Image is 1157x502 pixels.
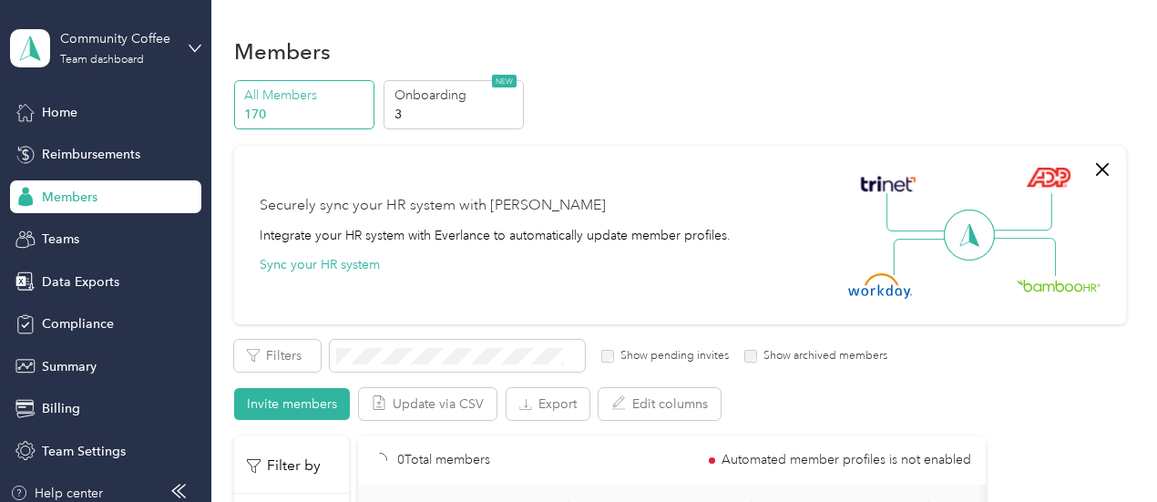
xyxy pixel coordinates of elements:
img: Trinet [856,171,920,197]
span: Reimbursements [42,145,140,164]
button: Filters [234,340,321,372]
span: Compliance [42,314,114,333]
span: NEW [492,75,517,87]
span: Summary [42,357,97,376]
span: Teams [42,230,79,249]
img: Line Left Down [893,238,957,275]
p: All Members [244,86,368,105]
button: Export [507,388,589,420]
p: 170 [244,105,368,124]
p: Onboarding [394,86,518,105]
img: Line Right Up [988,193,1052,231]
img: BambooHR [1017,279,1101,292]
label: Show archived members [757,348,887,364]
label: Show pending invites [614,348,729,364]
button: Sync your HR system [260,255,380,274]
img: Line Left Up [886,193,950,232]
div: Integrate your HR system with Everlance to automatically update member profiles. [260,226,731,245]
span: Home [42,103,77,122]
button: Update via CSV [359,388,497,420]
img: Workday [848,273,912,299]
iframe: Everlance-gr Chat Button Frame [1055,400,1157,502]
div: Team dashboard [60,55,144,66]
p: Filter by [247,455,321,477]
img: Line Right Down [992,238,1056,277]
img: ADP [1026,167,1070,188]
div: Community Coffee [60,29,174,48]
h1: Members [234,42,331,61]
span: Team Settings [42,442,126,461]
span: Members [42,188,97,207]
span: Billing [42,399,80,418]
button: Invite members [234,388,350,420]
span: Automated member profiles is not enabled [722,454,971,466]
span: Data Exports [42,272,119,292]
div: Securely sync your HR system with [PERSON_NAME] [260,195,606,217]
p: 0 Total members [397,450,490,470]
p: 3 [394,105,518,124]
button: Edit columns [599,388,721,420]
